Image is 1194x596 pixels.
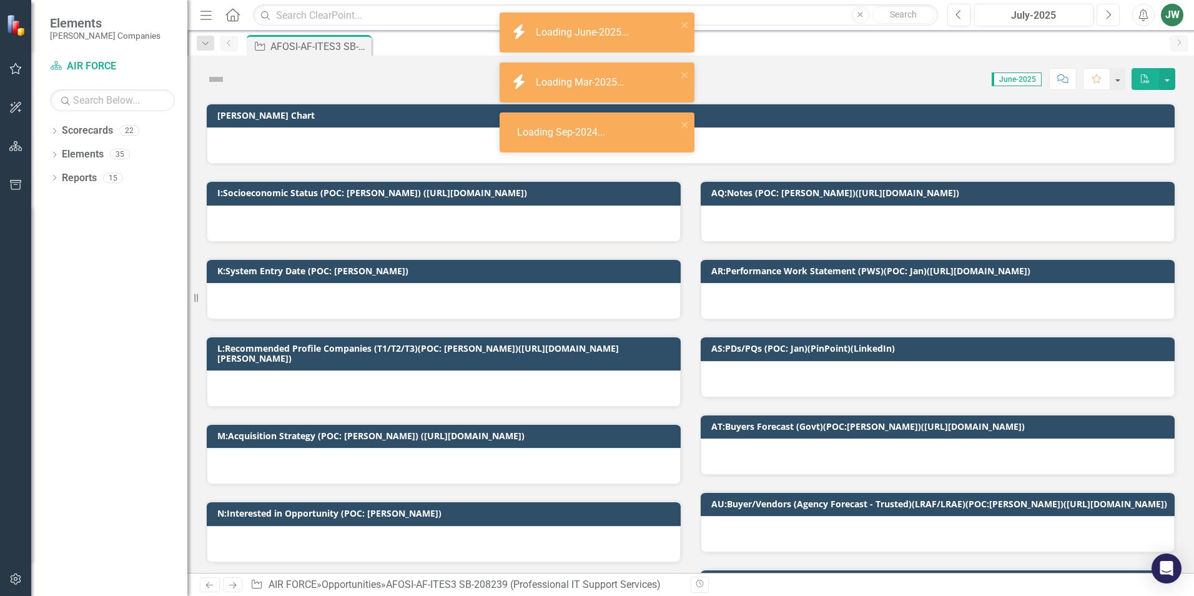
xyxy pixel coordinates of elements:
h3: I:Socioeconomic Status (POC: [PERSON_NAME]) ([URL][DOMAIN_NAME]) [217,188,674,197]
button: close [681,117,689,132]
h3: AR:Performance Work Statement (PWS)(POC: Jan)([URL][DOMAIN_NAME]) [711,266,1168,276]
div: AFOSI-AF-ITES3 SB-208239 (Professional IT Support Services) [386,579,661,590]
input: Search Below... [50,89,175,111]
input: Search ClearPoint... [253,4,938,26]
div: Loading Mar-2025... [536,76,628,90]
h3: AQ:Notes (POC: [PERSON_NAME])([URL][DOMAIN_NAME]) [711,188,1168,197]
a: AIR FORCE [269,579,317,590]
small: [PERSON_NAME] Companies [50,31,160,41]
img: ClearPoint Strategy [6,14,28,36]
h3: M:Acquisition Strategy (POC: [PERSON_NAME]) ([URL][DOMAIN_NAME]) [217,431,674,440]
button: close [681,17,689,32]
a: Scorecards [62,124,113,138]
h3: L:Recommended Profile Companies (T1/T2/T3)(POC: [PERSON_NAME])([URL][DOMAIN_NAME][PERSON_NAME]) [217,344,674,363]
div: 15 [103,172,123,183]
button: July-2025 [974,4,1093,26]
div: AFOSI-AF-ITES3 SB-208239 (Professional IT Support Services) [270,39,368,54]
div: 35 [110,149,130,160]
div: » » [250,578,681,592]
button: close [681,67,689,82]
button: JW [1161,4,1183,26]
div: Loading Sep-2024... [517,126,608,140]
span: Search [890,9,917,19]
div: Open Intercom Messenger [1152,554,1182,584]
h3: AU:Buyer/Vendors (Agency Forecast - Trusted)(LRAF/LRAE)(POC:[PERSON_NAME])([URL][DOMAIN_NAME]) [711,499,1168,509]
span: Elements [50,16,160,31]
button: Search [872,6,935,24]
a: Reports [62,171,97,186]
h3: N:Interested in Opportunity (POC: [PERSON_NAME]) [217,509,674,518]
h3: [PERSON_NAME] Chart [217,111,1168,120]
h3: AT:Buyers Forecast (Govt)(POC:[PERSON_NAME])([URL][DOMAIN_NAME]) [711,422,1168,431]
h3: K:System Entry Date (POC: [PERSON_NAME]) [217,266,674,276]
h3: AS:PDs/PQs (POC: Jan)(PinPoint)(LinkedIn) [711,344,1168,353]
div: 22 [119,126,139,136]
a: Opportunities [322,579,381,590]
span: June-2025 [992,72,1042,86]
a: AIR FORCE [50,59,175,74]
img: Not Defined [206,69,226,89]
a: Elements [62,147,104,162]
div: July-2025 [979,8,1089,23]
div: Loading June-2025... [536,26,632,40]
